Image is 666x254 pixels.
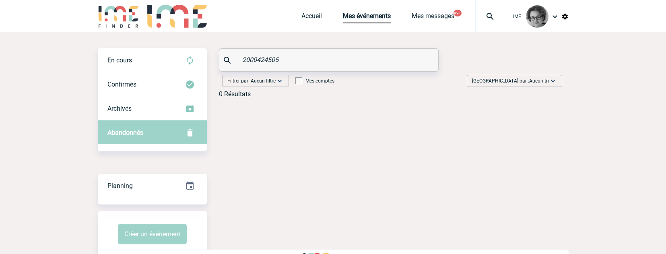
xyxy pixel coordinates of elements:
span: Confirmés [107,81,136,88]
img: 101028-0.jpg [526,5,548,28]
a: Accueil [301,12,322,23]
span: Archivés [107,105,132,112]
span: IME [513,14,521,19]
button: Créer un événement [118,224,187,244]
button: 99+ [454,10,462,17]
span: Aucun filtre [251,78,276,84]
div: Retrouvez ici tous les événements que vous avez décidé d'archiver [98,97,207,121]
div: Retrouvez ici tous vos événements organisés par date et état d'avancement [98,174,207,198]
span: En cours [107,56,132,64]
span: [GEOGRAPHIC_DATA] par : [472,77,549,85]
span: Filtrer par : [227,77,276,85]
img: IME-Finder [98,5,140,28]
div: Retrouvez ici tous vos évènements avant confirmation [98,48,207,72]
img: baseline_expand_more_white_24dp-b.png [276,77,284,85]
a: Planning [98,173,207,197]
a: Mes événements [343,12,391,23]
label: Mes comptes [295,78,334,84]
img: baseline_expand_more_white_24dp-b.png [549,77,557,85]
span: Abandonnés [107,129,143,136]
div: Retrouvez ici tous vos événements annulés [98,121,207,145]
span: Aucun tri [529,78,549,84]
a: Mes messages [412,12,454,23]
input: Rechercher un événement par son nom [240,54,419,66]
div: 0 Résultats [219,90,251,98]
span: Planning [107,182,133,190]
